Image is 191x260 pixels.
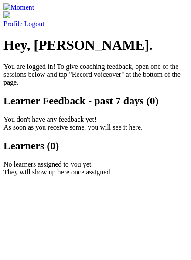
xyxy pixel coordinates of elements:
[3,37,188,53] h1: Hey, [PERSON_NAME].
[3,161,188,176] p: No learners assigned to you yet. They will show up here once assigned.
[3,3,34,11] img: Moment
[3,11,188,27] a: Profile
[3,116,188,131] p: You don't have any feedback yet! As soon as you receive some, you will see it here.
[3,11,10,18] img: default_avatar-b4e2223d03051bc43aaaccfb402a43260a3f17acc7fafc1603fdf008d6cba3c9.png
[3,95,188,107] h2: Learner Feedback - past 7 days (0)
[3,63,188,86] p: You are logged in! To give coaching feedback, open one of the sessions below and tap "Record voic...
[24,20,44,27] a: Logout
[3,140,188,152] h2: Learners (0)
